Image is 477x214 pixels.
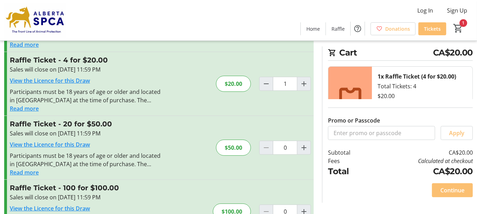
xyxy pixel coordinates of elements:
[10,129,162,138] div: Sales will close on [DATE] 11:59 PM
[301,22,326,35] a: Home
[10,168,39,177] button: Read more
[385,25,410,32] span: Donations
[326,22,350,35] a: Raffle
[432,183,473,197] button: Continue
[417,6,433,15] span: Log In
[378,92,395,100] div: $20.00
[328,46,473,61] h2: Cart
[328,116,380,125] label: Promo or Passcode
[10,55,162,65] h3: Raffle Ticket - 4 for $20.00
[4,3,66,38] img: Alberta SPCA's Logo
[297,141,311,154] button: Increment by one
[372,67,472,136] div: Total Tickets: 4
[297,77,311,90] button: Increment by one
[273,141,297,155] input: Raffle Ticket Quantity
[10,141,90,148] a: View the Licence for this Draw
[449,129,464,137] span: Apply
[370,165,473,178] td: CA$20.00
[10,88,162,104] div: Participants must be 18 years of age or older and located in [GEOGRAPHIC_DATA] at the time of pur...
[306,25,320,32] span: Home
[328,148,370,157] td: Subtotal
[331,25,345,32] span: Raffle
[10,152,162,168] div: Participants must be 18 years of age or older and located in [GEOGRAPHIC_DATA] at the time of pur...
[260,77,273,90] button: Decrement by one
[452,22,464,35] button: Cart
[447,6,467,15] span: Sign Up
[351,22,365,36] button: Help
[371,22,416,35] a: Donations
[10,183,162,193] h3: Raffle Ticket - 100 for $100.00
[10,104,39,113] button: Read more
[10,205,90,212] a: View the Licence for this Draw
[216,76,251,92] div: $20.00
[433,46,473,59] span: CA$20.00
[441,5,473,16] button: Sign Up
[440,186,464,194] span: Continue
[10,119,162,129] h3: Raffle Ticket - 20 for $50.00
[10,77,90,84] a: View the Licence for this Draw
[370,148,473,157] td: CA$20.00
[328,157,370,165] td: Fees
[10,65,162,74] div: Sales will close on [DATE] 11:59 PM
[328,165,370,178] td: Total
[273,77,297,91] input: Raffle Ticket Quantity
[10,40,39,49] button: Read more
[378,72,456,81] div: 1x Raffle Ticket (4 for $20.00)
[424,25,441,32] span: Tickets
[412,5,439,16] button: Log In
[418,22,446,35] a: Tickets
[328,126,435,140] input: Enter promo or passcode
[10,193,162,201] div: Sales will close on [DATE] 11:59 PM
[216,140,251,156] div: $50.00
[441,126,473,140] button: Apply
[370,157,473,165] td: Calculated at checkout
